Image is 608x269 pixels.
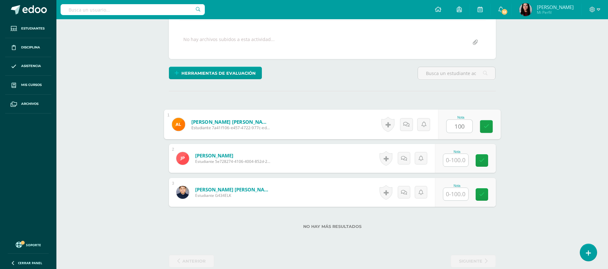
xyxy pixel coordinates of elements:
[176,152,189,165] img: 47a3cfb6e626f397899fbd94b987f618.png
[169,67,262,79] a: Herramientas de evaluación
[191,125,270,131] span: Estudiante 7a41f106-e457-4722-977c-ed24443d2784
[195,193,272,198] span: Estudiante G434ELK
[537,10,574,15] span: Mi Perfil
[443,184,471,188] div: Nota
[21,26,45,31] span: Estudiantes
[5,19,51,38] a: Estudiantes
[459,255,482,267] span: siguiente
[537,4,574,10] span: [PERSON_NAME]
[8,240,49,249] a: Soporte
[5,76,51,95] a: Mis cursos
[21,63,41,69] span: Asistencia
[443,154,468,166] input: 0-100.0
[21,45,40,50] span: Disciplina
[181,67,256,79] span: Herramientas de evaluación
[443,150,471,154] div: Nota
[61,4,205,15] input: Busca un usuario...
[5,57,51,76] a: Asistencia
[21,82,42,88] span: Mis cursos
[195,152,272,159] a: [PERSON_NAME]
[443,188,468,200] input: 0-100.0
[26,243,41,247] span: Soporte
[21,101,38,106] span: Archivos
[519,3,532,16] img: 543203d9be31d5bfbd6def8e7337141e.png
[191,118,270,125] a: [PERSON_NAME] [PERSON_NAME]
[5,95,51,113] a: Archivos
[172,118,185,131] img: fd26af5bb0491c3d2d70300c2b8d99ea.png
[418,67,495,80] input: Busca un estudiante aquí...
[5,38,51,57] a: Disciplina
[446,116,475,119] div: Nota
[501,8,508,15] span: 12
[169,224,496,229] label: No hay más resultados
[446,120,472,133] input: 0-100.0
[195,186,272,193] a: [PERSON_NAME] [PERSON_NAME]
[176,186,189,199] img: 4da0c2d502beb0c229d19fabdb281ec4.png
[195,159,272,164] span: Estudiante 5e728274-4106-4004-852d-204071155553
[18,261,42,265] span: Cerrar panel
[182,255,206,267] span: anterior
[183,36,275,49] div: No hay archivos subidos a esta actividad...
